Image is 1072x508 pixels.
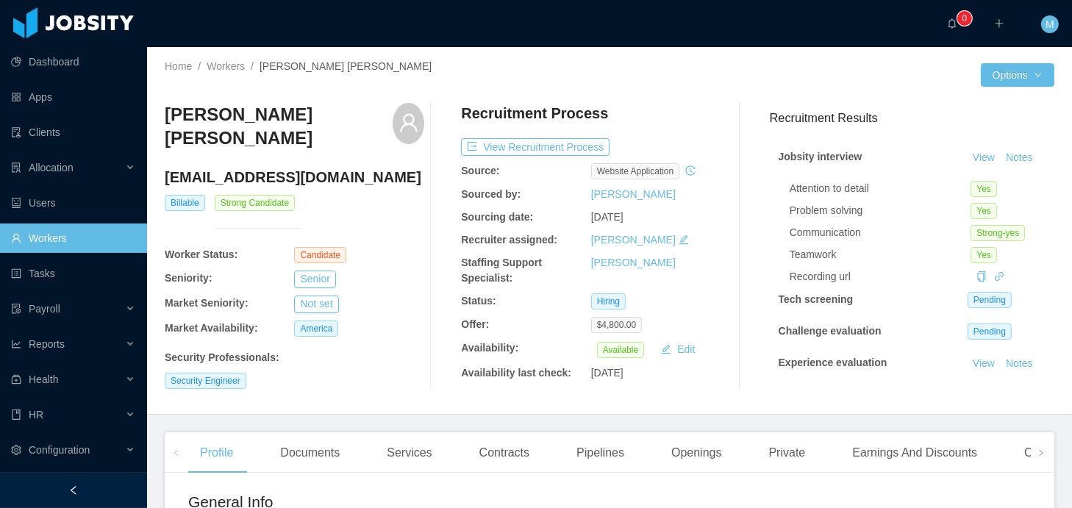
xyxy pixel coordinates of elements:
[968,323,1012,340] span: Pending
[976,271,987,282] i: icon: copy
[461,257,542,284] b: Staffing Support Specialist:
[790,247,971,262] div: Teamwork
[591,234,676,246] a: [PERSON_NAME]
[29,373,58,385] span: Health
[294,247,346,263] span: Candidate
[165,297,249,309] b: Market Seniority:
[399,112,419,133] i: icon: user
[790,181,971,196] div: Attention to detail
[294,296,338,313] button: Not set
[976,269,987,285] div: Copy
[1000,389,1039,407] button: Notes
[461,141,610,153] a: icon: exportView Recruitment Process
[591,293,626,310] span: Hiring
[165,373,246,389] span: Security Engineer
[565,432,636,473] div: Pipelines
[757,432,818,473] div: Private
[655,340,701,358] button: icon: editEdit
[260,60,432,72] span: [PERSON_NAME] [PERSON_NAME]
[1046,15,1054,33] span: M
[188,432,245,473] div: Profile
[660,432,734,473] div: Openings
[779,357,887,368] strong: Experience evaluation
[268,432,351,473] div: Documents
[173,449,180,457] i: icon: left
[461,367,571,379] b: Availability last check:
[11,409,21,420] i: icon: book
[294,271,335,288] button: Senior
[11,445,21,455] i: icon: setting
[981,63,1054,87] button: Optionsicon: down
[461,318,489,330] b: Offer:
[461,342,518,354] b: Availability:
[779,325,882,337] strong: Challenge evaluation
[11,47,135,76] a: icon: pie-chartDashboard
[968,357,1000,369] a: View
[957,11,972,26] sup: 0
[29,338,65,350] span: Reports
[971,203,997,219] span: Yes
[165,167,424,187] h4: [EMAIL_ADDRESS][DOMAIN_NAME]
[461,188,521,200] b: Sourced by:
[779,293,854,305] strong: Tech screening
[165,351,279,363] b: Security Professionals :
[994,18,1004,29] i: icon: plus
[29,162,74,173] span: Allocation
[461,295,496,307] b: Status:
[1000,355,1039,373] button: Notes
[971,181,997,197] span: Yes
[968,292,1012,308] span: Pending
[165,195,205,211] span: Billable
[375,432,443,473] div: Services
[790,269,971,285] div: Recording url
[11,223,135,253] a: icon: userWorkers
[11,374,21,384] i: icon: medicine-box
[591,257,676,268] a: [PERSON_NAME]
[165,322,258,334] b: Market Availability:
[591,188,676,200] a: [PERSON_NAME]
[11,82,135,112] a: icon: appstoreApps
[685,165,696,176] i: icon: history
[294,321,338,337] span: America
[770,109,1054,127] h3: Recruitment Results
[11,339,21,349] i: icon: line-chart
[29,409,43,421] span: HR
[461,234,557,246] b: Recruiter assigned:
[971,247,997,263] span: Yes
[165,60,192,72] a: Home
[11,118,135,147] a: icon: auditClients
[11,162,21,173] i: icon: solution
[840,432,989,473] div: Earnings And Discounts
[461,211,533,223] b: Sourcing date:
[165,272,212,284] b: Seniority:
[198,60,201,72] span: /
[29,303,60,315] span: Payroll
[679,235,689,245] i: icon: edit
[11,259,135,288] a: icon: profileTasks
[947,18,957,29] i: icon: bell
[215,195,295,211] span: Strong Candidate
[779,151,862,162] strong: Jobsity interview
[968,151,1000,163] a: View
[11,304,21,314] i: icon: file-protect
[207,60,245,72] a: Workers
[971,225,1025,241] span: Strong-yes
[1000,149,1039,167] button: Notes
[461,165,499,176] b: Source:
[790,203,971,218] div: Problem solving
[1037,449,1045,457] i: icon: right
[29,444,90,456] span: Configuration
[591,211,623,223] span: [DATE]
[165,248,237,260] b: Worker Status:
[790,225,971,240] div: Communication
[11,188,135,218] a: icon: robotUsers
[251,60,254,72] span: /
[994,271,1004,282] a: icon: link
[461,103,608,124] h4: Recruitment Process
[591,317,642,333] span: $4,800.00
[165,103,393,151] h3: [PERSON_NAME] [PERSON_NAME]
[461,138,610,156] button: icon: exportView Recruitment Process
[468,432,541,473] div: Contracts
[591,163,680,179] span: website application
